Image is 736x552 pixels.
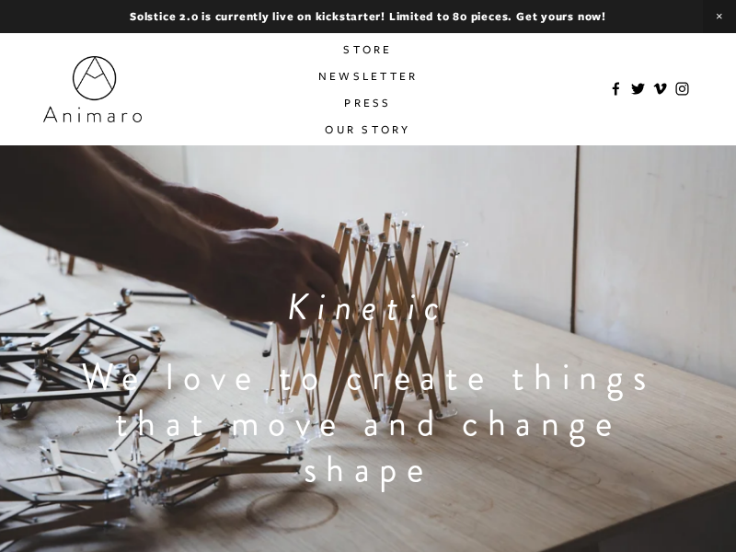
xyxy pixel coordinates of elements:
[287,282,449,333] em: Kinetic
[43,354,693,492] h1: We love to create things that move and change shape
[318,63,419,89] a: Newsletter
[343,36,392,63] a: Store
[325,116,410,143] a: Our Story
[43,56,142,121] img: Animaro
[344,89,391,116] a: Press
